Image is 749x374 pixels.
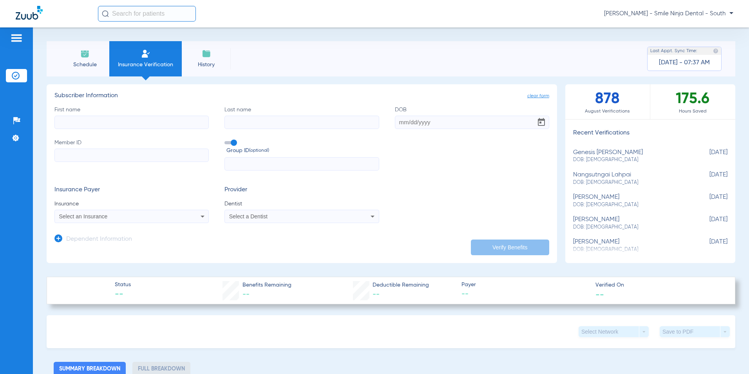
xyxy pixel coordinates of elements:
[527,92,549,100] span: clear form
[54,186,209,194] h3: Insurance Payer
[461,289,589,299] span: --
[115,281,131,289] span: Status
[373,291,380,298] span: --
[650,107,735,115] span: Hours Saved
[573,238,688,253] div: [PERSON_NAME]
[573,171,688,186] div: nangsutngai lahpai
[66,236,132,243] h3: Dependent Information
[115,61,176,69] span: Insurance Verification
[573,156,688,163] span: DOB: [DEMOGRAPHIC_DATA]
[54,200,209,208] span: Insurance
[373,281,429,289] span: Deductible Remaining
[202,49,211,58] img: History
[54,106,209,129] label: First name
[102,10,109,17] img: Search Icon
[66,61,103,69] span: Schedule
[54,149,209,162] input: Member ID
[565,107,650,115] span: August Verifications
[395,106,549,129] label: DOB
[242,291,250,298] span: --
[224,186,379,194] h3: Provider
[224,200,379,208] span: Dentist
[141,49,150,58] img: Manual Insurance Verification
[229,213,268,220] span: Select a Dentist
[604,10,733,18] span: [PERSON_NAME] - Smile Ninja Dental - South
[242,281,291,289] span: Benefits Remaining
[98,6,196,22] input: Search for patients
[688,216,727,231] span: [DATE]
[471,240,549,255] button: Verify Benefits
[534,114,549,130] button: Open calendar
[461,281,589,289] span: Payer
[54,116,209,129] input: First name
[10,33,23,43] img: hamburger-icon
[688,171,727,186] span: [DATE]
[573,202,688,209] span: DOB: [DEMOGRAPHIC_DATA]
[226,147,379,155] span: Group ID
[188,61,225,69] span: History
[16,6,43,20] img: Zuub Logo
[249,147,269,155] small: (optional)
[650,47,697,55] span: Last Appt. Sync Time:
[710,336,749,374] iframe: Chat Widget
[573,179,688,186] span: DOB: [DEMOGRAPHIC_DATA]
[80,49,90,58] img: Schedule
[565,84,650,119] div: 878
[595,281,723,289] span: Verified On
[565,129,735,137] h3: Recent Verifications
[573,216,688,231] div: [PERSON_NAME]
[54,92,549,100] h3: Subscriber Information
[688,194,727,208] span: [DATE]
[688,149,727,163] span: [DATE]
[115,289,131,300] span: --
[59,213,108,220] span: Select an Insurance
[573,194,688,208] div: [PERSON_NAME]
[573,224,688,231] span: DOB: [DEMOGRAPHIC_DATA]
[659,59,710,67] span: [DATE] - 07:37 AM
[395,116,549,129] input: DOBOpen calendar
[688,238,727,253] span: [DATE]
[224,116,379,129] input: Last name
[713,48,718,54] img: last sync help info
[224,106,379,129] label: Last name
[595,290,604,298] span: --
[573,149,688,163] div: genesis [PERSON_NAME]
[54,139,209,171] label: Member ID
[650,84,735,119] div: 175.6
